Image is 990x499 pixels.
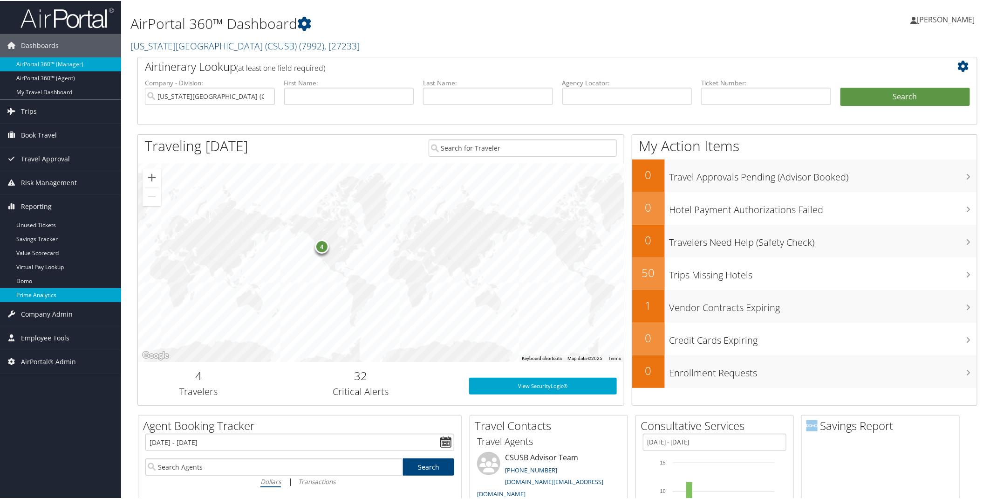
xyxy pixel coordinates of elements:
[324,39,360,51] span: , [ 27233 ]
[632,135,977,155] h1: My Action Items
[608,355,621,360] a: Terms (opens in new tab)
[145,58,900,74] h2: Airtinerary Lookup
[145,367,253,383] h2: 4
[660,487,666,493] tspan: 10
[632,166,665,182] h2: 0
[522,354,562,361] button: Keyboard shortcuts
[632,264,665,280] h2: 50
[632,322,977,354] a: 0Credit Cards Expiring
[21,349,76,373] span: AirPortal® Admin
[145,77,275,87] label: Company - Division:
[284,77,414,87] label: First Name:
[260,476,281,485] i: Dollars
[21,33,59,56] span: Dashboards
[429,139,617,156] input: Search for Traveler
[130,13,700,33] h1: AirPortal 360™ Dashboard
[632,199,665,215] h2: 0
[917,14,975,24] span: [PERSON_NAME]
[632,289,977,322] a: 1Vendor Contracts Expiring
[21,99,37,122] span: Trips
[806,417,959,433] h2: Savings Report
[562,77,692,87] label: Agency Locator:
[477,434,621,447] h3: Travel Agents
[632,297,665,312] h2: 1
[660,459,666,464] tspan: 15
[315,238,329,252] div: 4
[469,377,617,394] a: View SecurityLogic®
[632,159,977,191] a: 0Travel Approvals Pending (Advisor Booked)
[632,224,977,256] a: 0Travelers Need Help (Safety Check)
[145,475,454,486] div: |
[130,39,360,51] a: [US_STATE][GEOGRAPHIC_DATA] (CSUSB)
[266,367,455,383] h2: 32
[632,256,977,289] a: 50Trips Missing Hotels
[669,165,977,183] h3: Travel Approvals Pending (Advisor Booked)
[669,361,977,379] h3: Enrollment Requests
[669,230,977,248] h3: Travelers Need Help (Safety Check)
[145,135,248,155] h1: Traveling [DATE]
[299,39,324,51] span: ( 7992 )
[266,384,455,397] h3: Critical Alerts
[475,417,628,433] h2: Travel Contacts
[632,231,665,247] h2: 0
[21,123,57,146] span: Book Travel
[840,87,970,105] button: Search
[632,191,977,224] a: 0Hotel Payment Authorizations Failed
[143,167,161,186] button: Zoom in
[641,417,793,433] h2: Consultative Services
[632,329,665,345] h2: 0
[20,6,114,28] img: airportal-logo.png
[143,417,461,433] h2: Agent Booking Tracker
[505,465,557,473] a: [PHONE_NUMBER]
[477,477,603,497] a: [DOMAIN_NAME][EMAIL_ADDRESS][DOMAIN_NAME]
[21,302,73,325] span: Company Admin
[567,355,602,360] span: Map data ©2025
[21,194,52,217] span: Reporting
[911,5,984,33] a: [PERSON_NAME]
[632,354,977,387] a: 0Enrollment Requests
[806,419,818,430] img: domo-logo.png
[298,476,335,485] i: Transactions
[423,77,553,87] label: Last Name:
[21,326,69,349] span: Employee Tools
[669,263,977,281] h3: Trips Missing Hotels
[669,198,977,215] h3: Hotel Payment Authorizations Failed
[143,187,161,205] button: Zoom out
[403,457,455,475] a: Search
[145,457,403,475] input: Search Agents
[21,146,70,170] span: Travel Approval
[145,384,253,397] h3: Travelers
[140,349,171,361] img: Google
[632,362,665,378] h2: 0
[140,349,171,361] a: Open this area in Google Maps (opens a new window)
[669,328,977,346] h3: Credit Cards Expiring
[236,62,325,72] span: (at least one field required)
[21,170,77,194] span: Risk Management
[701,77,831,87] label: Ticket Number:
[669,296,977,313] h3: Vendor Contracts Expiring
